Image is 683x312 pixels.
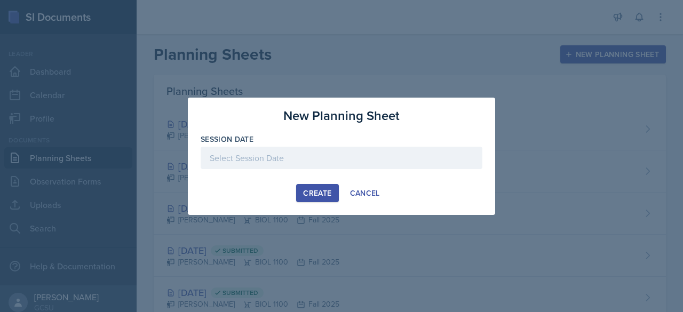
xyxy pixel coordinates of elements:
button: Cancel [343,184,387,202]
h3: New Planning Sheet [283,106,400,125]
label: Session Date [201,134,253,145]
div: Create [303,189,331,197]
button: Create [296,184,338,202]
div: Cancel [350,189,380,197]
